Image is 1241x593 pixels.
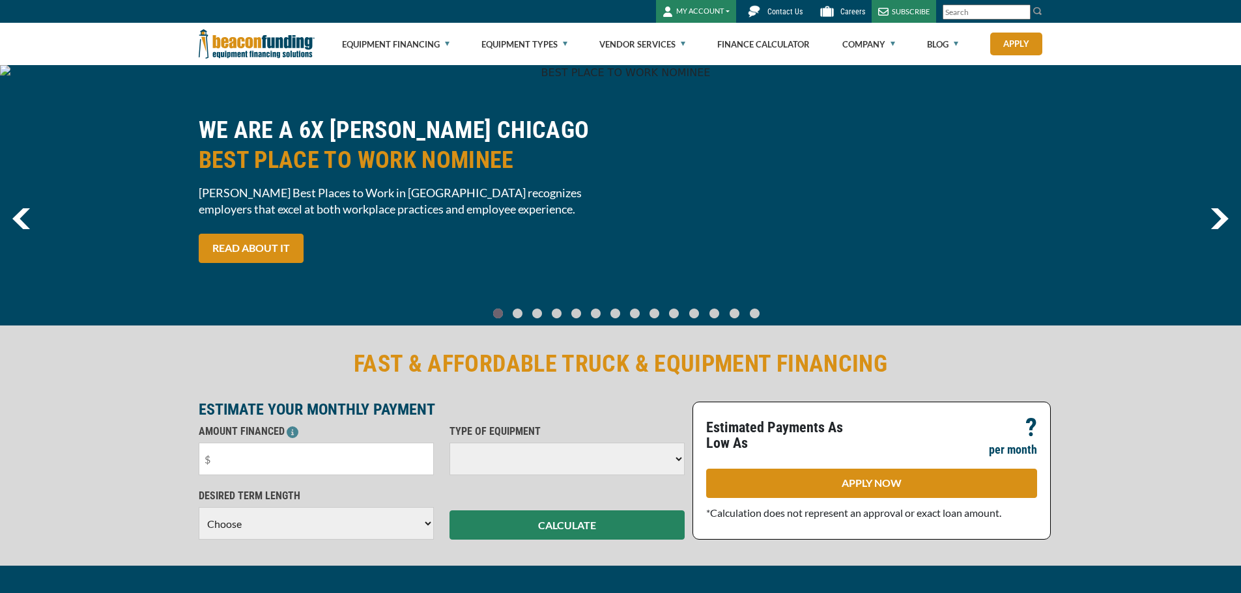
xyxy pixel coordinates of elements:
a: Go To Slide 7 [627,308,643,319]
a: READ ABOUT IT [199,234,304,263]
img: Left Navigator [12,208,30,229]
button: CALCULATE [449,510,685,540]
img: Right Navigator [1210,208,1229,229]
span: Careers [840,7,865,16]
a: Clear search text [1017,7,1027,18]
p: DESIRED TERM LENGTH [199,488,434,504]
a: Finance Calculator [717,23,810,65]
a: Vendor Services [599,23,685,65]
p: AMOUNT FINANCED [199,424,434,439]
span: Contact Us [767,7,803,16]
p: TYPE OF EQUIPMENT [449,424,685,439]
img: Search [1033,6,1043,16]
a: Go To Slide 8 [647,308,663,319]
h2: WE ARE A 6X [PERSON_NAME] CHICAGO [199,115,613,175]
a: Go To Slide 0 [491,308,506,319]
a: Go To Slide 2 [530,308,545,319]
a: Go To Slide 10 [686,308,702,319]
a: Go To Slide 3 [549,308,565,319]
a: Go To Slide 13 [747,308,763,319]
p: ESTIMATE YOUR MONTHLY PAYMENT [199,402,685,417]
p: Estimated Payments As Low As [706,420,864,451]
a: APPLY NOW [706,469,1037,498]
span: *Calculation does not represent an approval or exact loan amount. [706,506,1001,519]
input: $ [199,443,434,475]
a: Blog [927,23,958,65]
a: Go To Slide 9 [666,308,682,319]
img: Beacon Funding Corporation logo [199,23,315,65]
a: Equipment Financing [342,23,449,65]
a: Equipment Types [481,23,567,65]
a: Go To Slide 6 [608,308,623,319]
p: per month [989,442,1037,458]
a: next [1210,208,1229,229]
span: BEST PLACE TO WORK NOMINEE [199,145,613,175]
a: Go To Slide 5 [588,308,604,319]
h2: FAST & AFFORDABLE TRUCK & EQUIPMENT FINANCING [199,349,1043,379]
a: Company [842,23,895,65]
p: ? [1025,420,1037,435]
a: Go To Slide 4 [569,308,584,319]
a: previous [12,208,30,229]
a: Go To Slide 12 [726,308,743,319]
a: Go To Slide 11 [706,308,722,319]
a: Go To Slide 1 [510,308,526,319]
a: Apply [990,33,1042,55]
input: Search [943,5,1031,20]
span: [PERSON_NAME] Best Places to Work in [GEOGRAPHIC_DATA] recognizes employers that excel at both wo... [199,185,613,217]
